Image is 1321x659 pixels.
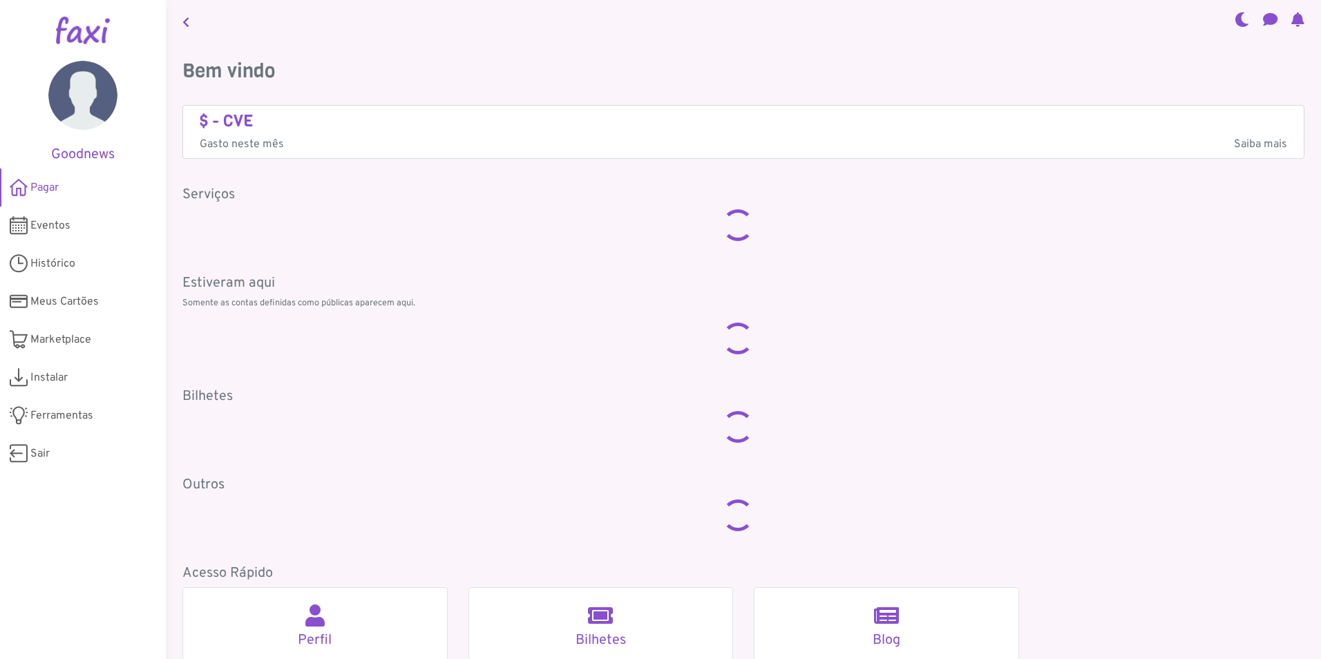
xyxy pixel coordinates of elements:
[30,446,50,462] span: Sair
[1234,136,1287,153] span: Saiba mais
[30,333,91,347] font: Marketplace
[486,632,716,649] h5: Bilhetes
[21,61,145,163] a: Goodnews
[200,632,430,649] h5: Perfil
[182,59,1304,83] h3: Bem vindo
[30,370,68,386] span: Instalar
[182,565,1304,582] h5: Acesso Rápido
[21,146,145,163] h5: Goodnews
[182,187,1304,203] h5: Serviços
[771,632,1002,649] h5: Blog
[200,111,1287,131] h4: $ - CVE
[30,294,99,310] span: Meus Cartões
[200,111,1287,153] a: $ - CVE Gasto neste mêsSaiba mais
[182,388,1304,405] h5: Bilhetes
[30,408,93,424] span: Ferramentas
[182,477,1304,493] h5: Outros
[30,256,75,272] span: Histórico
[200,137,284,151] font: Gasto neste mês
[30,219,70,233] font: Eventos
[30,180,59,196] span: Pagar
[182,275,1304,292] h5: Estiveram aqui
[182,297,1304,310] p: Somente as contas definidas como públicas aparecem aqui.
